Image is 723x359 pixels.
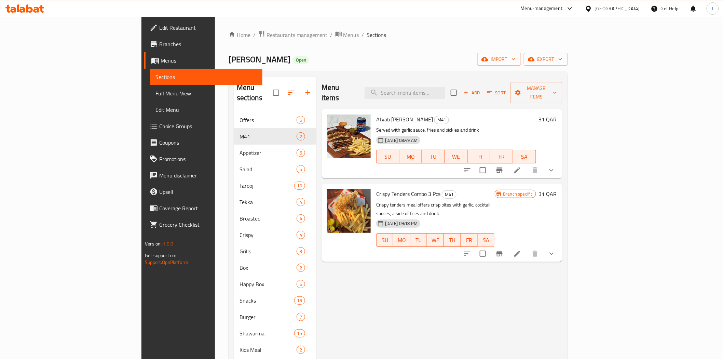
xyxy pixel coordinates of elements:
[229,52,290,67] span: [PERSON_NAME]
[297,117,305,123] span: 6
[144,184,262,200] a: Upsell
[461,88,483,98] button: Add
[234,325,316,342] div: Shawarma15
[297,313,305,321] div: items
[379,152,397,162] span: SU
[294,296,305,305] div: items
[240,346,297,354] span: Kids Meal
[144,118,262,134] a: Choice Groups
[470,152,488,162] span: TH
[516,84,557,101] span: Manage items
[240,280,297,288] div: Happy Box
[159,155,257,163] span: Promotions
[229,30,568,39] nav: breadcrumb
[240,214,297,223] span: Broasted
[327,115,371,158] img: Atyab Farooj Combo
[240,247,297,255] div: Grills
[427,233,444,247] button: WE
[234,276,316,292] div: Happy Box6
[240,264,297,272] span: Box
[144,52,262,69] a: Menus
[547,250,556,258] svg: Show Choices
[430,235,441,245] span: WE
[240,313,297,321] span: Burger
[444,233,461,247] button: TH
[376,201,494,218] p: Crispy tenders meal offers crisp bites with garlic, cocktail sauces, a side of fries and drink
[445,150,468,163] button: WE
[144,216,262,233] a: Grocery Checklist
[234,342,316,358] div: Kids Meal2
[490,150,513,163] button: FR
[382,220,420,227] span: [DATE] 09:18 PM
[145,258,188,267] a: Support.OpsPlatform
[155,73,257,81] span: Sections
[234,292,316,309] div: Snacks19
[413,235,424,245] span: TU
[463,89,481,97] span: Add
[297,346,305,354] div: items
[527,162,543,178] button: delete
[478,233,494,247] button: SA
[240,198,297,206] span: Tekka
[234,161,316,177] div: Salad5
[240,165,297,173] span: Salad
[487,89,506,97] span: Sort
[382,137,420,144] span: [DATE] 08:49 AM
[258,30,327,39] a: Restaurants management
[297,149,305,157] div: items
[297,232,305,238] span: 4
[240,329,294,337] span: Shawarma
[297,116,305,124] div: items
[501,191,536,197] span: Branch specific
[161,56,257,65] span: Menus
[240,132,297,141] div: M41
[297,280,305,288] div: items
[330,31,332,39] li: /
[144,134,262,151] a: Coupons
[376,189,440,199] span: Crispy Tenders Combo 3 Pcs
[516,152,533,162] span: SA
[295,330,305,337] span: 15
[297,281,305,288] span: 6
[547,166,556,174] svg: Show Choices
[396,235,407,245] span: MO
[712,5,713,12] span: I
[145,251,176,260] span: Get support on:
[491,245,508,262] button: Branch-specific-item
[448,152,465,162] span: WE
[376,233,393,247] button: SU
[379,235,391,245] span: SU
[234,309,316,325] div: Burger7
[468,150,491,163] button: TH
[294,182,305,190] div: items
[393,233,410,247] button: MO
[297,150,305,156] span: 5
[399,150,422,163] button: MO
[155,106,257,114] span: Edit Menu
[297,198,305,206] div: items
[240,149,297,157] div: Appetizer
[297,264,305,272] div: items
[293,57,309,63] span: Open
[447,235,458,245] span: TH
[294,329,305,337] div: items
[240,116,297,124] div: Offers
[529,55,562,64] span: export
[269,85,283,100] span: Select all sections
[543,162,560,178] button: show more
[234,243,316,260] div: Grills3
[402,152,420,162] span: MO
[240,182,294,190] div: Farooj
[343,31,359,39] span: Menus
[240,296,294,305] span: Snacks
[493,152,510,162] span: FR
[480,235,492,245] span: SA
[159,138,257,147] span: Coupons
[297,133,305,140] span: 2
[144,200,262,216] a: Coverage Report
[425,152,442,162] span: TU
